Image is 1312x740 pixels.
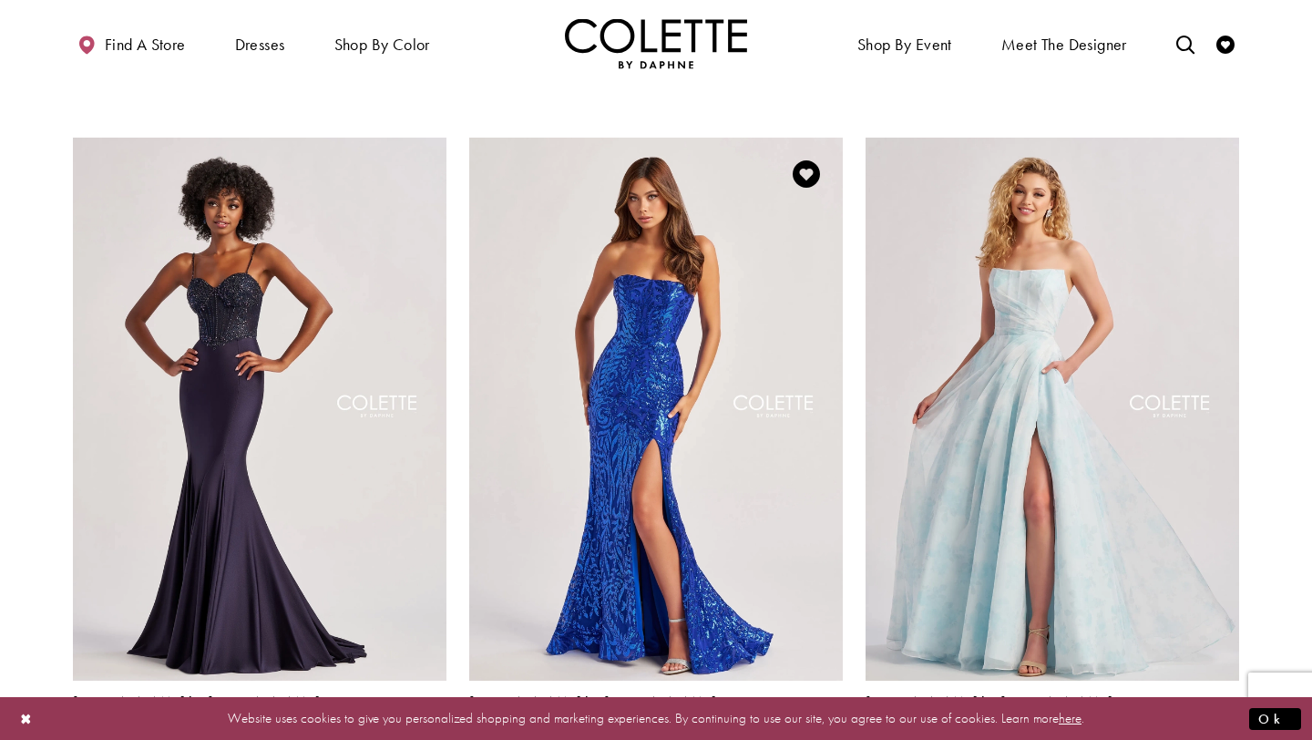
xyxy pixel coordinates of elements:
[866,694,1112,733] div: Colette by Daphne Style No. CL8635
[73,18,190,68] a: Find a store
[997,18,1132,68] a: Meet the designer
[469,138,843,681] a: Visit Colette by Daphne Style No. CL8610 Page
[853,18,957,68] span: Shop By Event
[73,138,446,681] a: Visit Colette by Daphne Style No. CL8515 Page
[11,703,42,735] button: Close Dialog
[866,138,1239,681] a: Visit Colette by Daphne Style No. CL8635 Page
[469,693,716,712] span: [PERSON_NAME] by [PERSON_NAME]
[1059,709,1081,727] a: here
[334,36,430,54] span: Shop by color
[330,18,435,68] span: Shop by color
[73,694,320,733] div: Colette by Daphne Style No. CL8515
[1212,18,1239,68] a: Check Wishlist
[1172,18,1199,68] a: Toggle search
[787,155,825,193] a: Add to Wishlist
[866,693,1112,712] span: [PERSON_NAME] by [PERSON_NAME]
[1001,36,1127,54] span: Meet the designer
[857,36,952,54] span: Shop By Event
[105,36,186,54] span: Find a store
[231,18,290,68] span: Dresses
[73,693,320,712] span: [PERSON_NAME] by [PERSON_NAME]
[131,706,1181,731] p: Website uses cookies to give you personalized shopping and marketing experiences. By continuing t...
[235,36,285,54] span: Dresses
[1249,707,1301,730] button: Submit Dialog
[469,694,716,733] div: Colette by Daphne Style No. CL8610
[565,18,747,68] img: Colette by Daphne
[565,18,747,68] a: Visit Home Page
